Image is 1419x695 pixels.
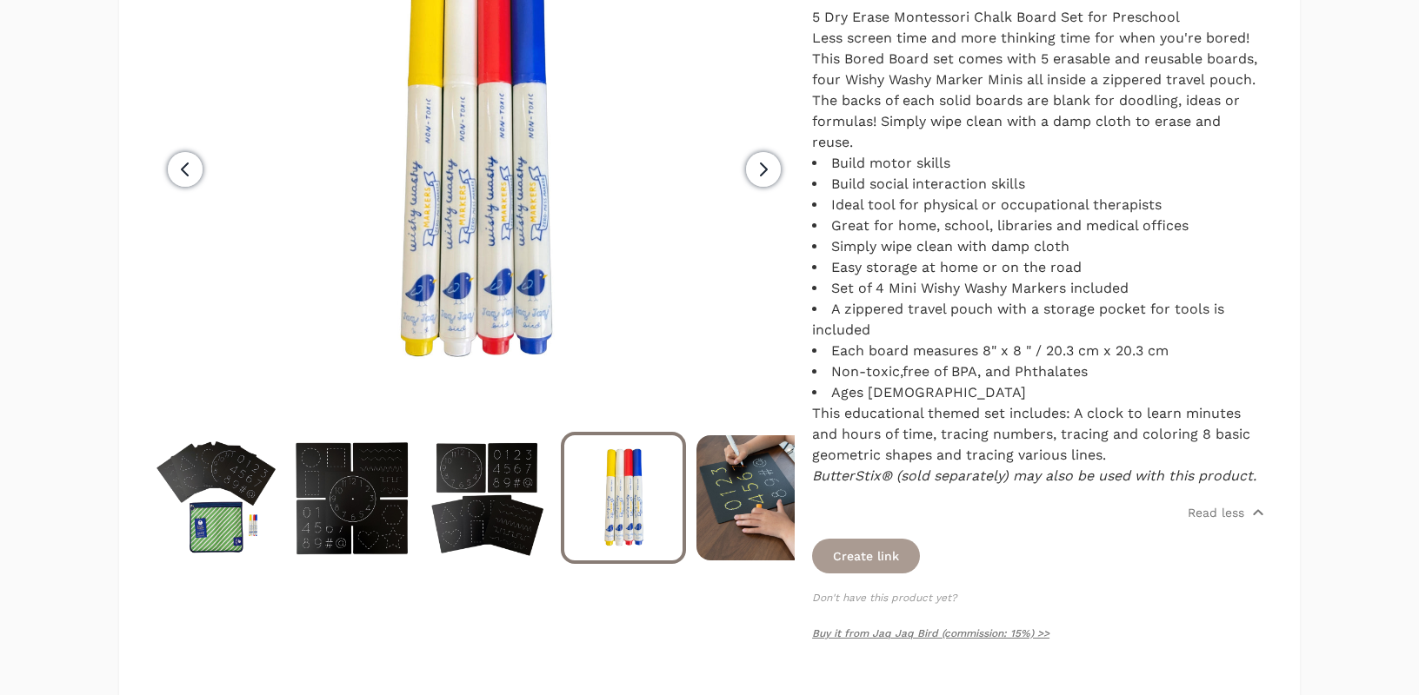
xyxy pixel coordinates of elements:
img: New Fun, Educational Activities Bored Reusable Boards Game Set Online [696,435,822,560]
a: Buy it from Jaq Jaq Bird (commission: 15%) >> [812,627,1049,639]
li: Simply wipe clean with damp cloth [812,236,1265,257]
li: A zippered travel pouch with a storage pocket for tools is included [812,299,1265,341]
li: Each board measures 8" x 8 " / 20.3 cm x 20.3 cm [812,341,1265,361]
span: Ages [DEMOGRAPHIC_DATA] [831,384,1026,400]
em: ButterStix® (sold separately) may also be used with this product. [812,467,1256,484]
li: Ideal tool for physical or occupational therapists [812,195,1265,215]
span: 5 Dry Erase Montessori Chalk Board Set for Preschool [812,9,1180,25]
span: Less screen time and more thinking time for when you're bored! This Bored Board set comes with 5 ... [812,30,1257,150]
li: Build social interaction skills [812,174,1265,195]
p: Read less [1188,504,1244,521]
p: This educational themed set includes: A clock to learn minutes and hours of time, tracing numbers... [812,403,1265,466]
li: Set of 4 Mini Wishy Washy Markers included [812,278,1265,299]
img: New Fun, Educational Activities Bored Reusable Boards Game Set Online [154,435,279,560]
img: New Fun, Educational Activities Bored Reusable Boards Game Set Online [290,435,415,560]
img: New Fun, Educational Activities Bored Reusable Boards Game Set Online [425,435,550,560]
span: free of BPA, and Phthalates [903,363,1088,380]
p: Don't have this product yet? [812,591,1265,605]
img: New Fun, Educational Activities Bored Reusable Boards Game Set Online [564,435,683,560]
button: Read less [1188,504,1265,521]
li: Great for home, school, libraries and medical offices [812,215,1265,236]
li: Non-toxic, [812,361,1265,382]
button: Create link [812,539,920,573]
li: Build motor skills [812,153,1265,174]
li: Easy storage at home or on the road [812,257,1265,278]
